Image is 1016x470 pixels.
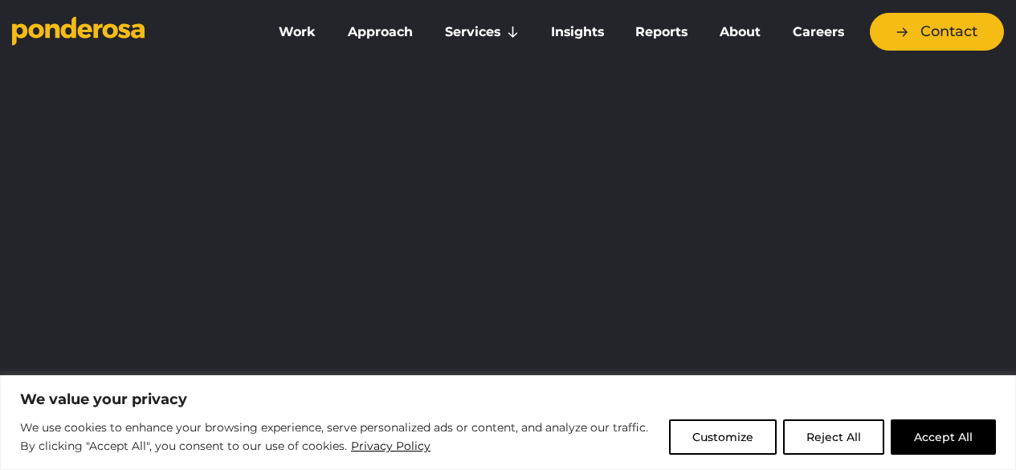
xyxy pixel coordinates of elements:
[669,419,777,455] button: Customize
[266,15,328,49] a: Work
[335,15,426,49] a: Approach
[707,15,773,49] a: About
[783,419,884,455] button: Reject All
[20,419,657,456] p: We use cookies to enhance your browsing experience, serve personalized ads or content, and analyz...
[870,13,1004,51] a: Contact
[12,16,242,48] a: Go to homepage
[538,15,617,49] a: Insights
[20,390,996,409] p: We value your privacy
[350,436,431,456] a: Privacy Policy
[891,419,996,455] button: Accept All
[432,15,532,49] a: Services
[623,15,701,49] a: Reports
[780,15,857,49] a: Careers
